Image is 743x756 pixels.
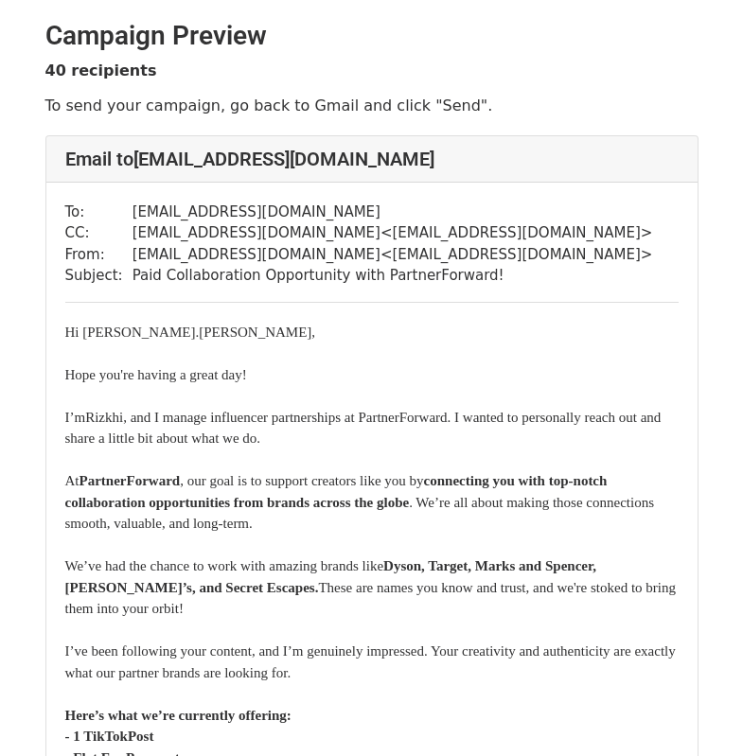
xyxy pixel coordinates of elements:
[133,222,653,244] td: [EMAIL_ADDRESS][DOMAIN_NAME] < [EMAIL_ADDRESS][DOMAIN_NAME] >
[95,410,123,425] span: izkhi
[65,202,133,223] td: To:
[65,558,596,595] b: Dyson, Target, Marks and Spencer, [PERSON_NAME]’s, and Secret Escapes.
[65,222,133,244] td: CC:
[45,62,157,79] strong: 40 recipients
[65,322,679,343] div: ​Hi [PERSON_NAME].[PERSON_NAME],
[83,729,128,744] span: ​TikTok
[45,96,699,115] p: To send your campaign, go back to Gmail and click "Send".
[65,244,133,266] td: From:
[65,148,679,170] h4: Email to [EMAIL_ADDRESS][DOMAIN_NAME]
[65,473,608,510] b: connecting you with top-notch collaboration opportunities from brands across the globe
[133,202,653,223] td: [EMAIL_ADDRESS][DOMAIN_NAME]
[133,265,653,287] td: Paid Collaboration Opportunity with PartnerForward!
[133,244,653,266] td: [EMAIL_ADDRESS][DOMAIN_NAME] < [EMAIL_ADDRESS][DOMAIN_NAME] >
[65,265,133,287] td: Subject:
[45,20,699,52] h2: Campaign Preview
[80,473,181,488] b: PartnerForward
